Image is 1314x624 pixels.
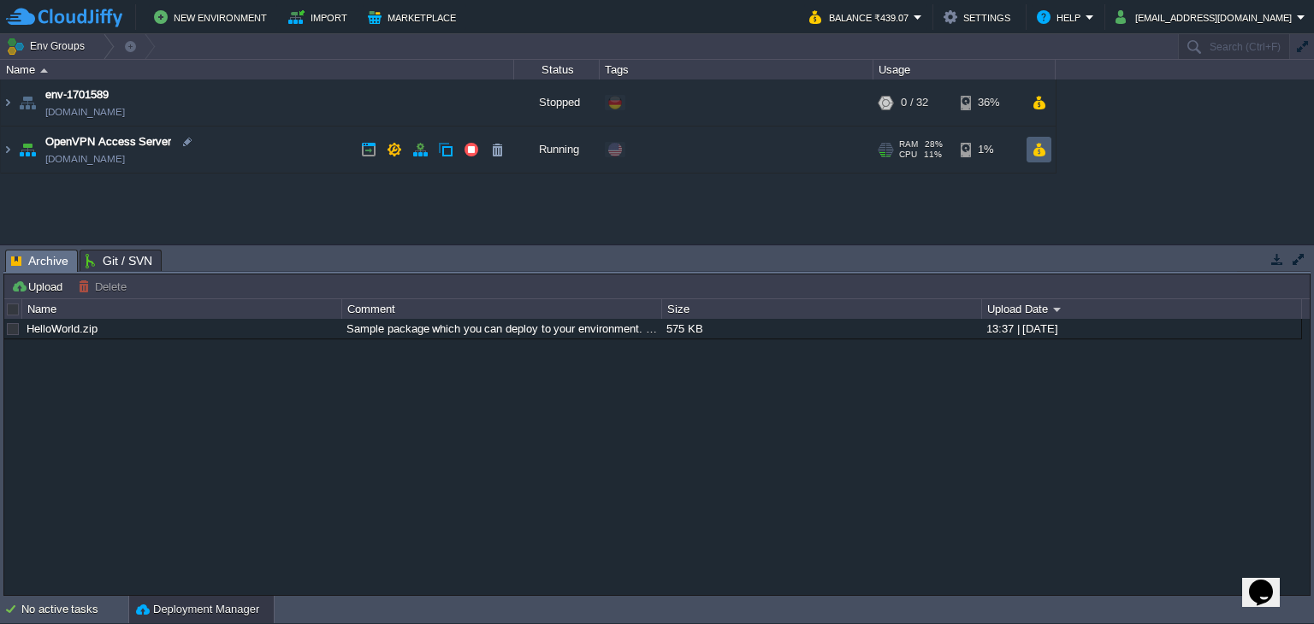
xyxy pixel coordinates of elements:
div: Usage [874,60,1055,79]
button: Delete [78,279,132,294]
button: Env Groups [6,34,91,58]
button: Help [1037,7,1086,27]
a: HelloWorld.zip [27,322,98,335]
span: 11% [924,150,942,160]
button: Settings [944,7,1015,27]
img: AMDAwAAAACH5BAEAAAAALAAAAAABAAEAAAICRAEAOw== [15,127,39,173]
img: AMDAwAAAACH5BAEAAAAALAAAAAABAAEAAAICRAEAOw== [40,68,48,73]
div: Sample package which you can deploy to your environment. Feel free to delete and upload a package... [342,319,660,338]
a: OpenVPN Access Server [45,133,171,150]
a: [DOMAIN_NAME] [45,150,125,168]
div: Name [2,60,513,79]
a: env-1701589 [45,86,109,103]
div: No active tasks [21,596,128,623]
span: RAM [899,139,918,150]
div: Name [23,299,341,319]
div: Upload Date [983,299,1301,319]
button: Deployment Manager [136,601,259,618]
iframe: chat widget [1242,556,1297,607]
div: 36% [961,79,1016,126]
img: CloudJiffy [6,7,122,28]
span: Archive [11,250,68,272]
div: 1% [961,127,1016,173]
div: 0 / 32 [901,79,928,126]
div: 575 KB [662,319,980,338]
span: Git / SVN [86,250,152,271]
button: Marketplace [368,7,461,27]
img: AMDAwAAAACH5BAEAAAAALAAAAAABAAEAAAICRAEAOw== [15,79,39,126]
button: New Environment [154,7,272,27]
span: CPU [899,150,917,160]
div: Size [663,299,981,319]
div: Running [514,127,600,173]
div: 13:37 | [DATE] [982,319,1300,338]
img: AMDAwAAAACH5BAEAAAAALAAAAAABAAEAAAICRAEAOw== [1,127,15,173]
div: Tags [601,60,873,79]
div: Status [515,60,599,79]
span: [DOMAIN_NAME] [45,103,125,121]
button: Upload [11,279,68,294]
div: Stopped [514,79,600,126]
span: 28% [925,139,943,150]
button: [EMAIL_ADDRESS][DOMAIN_NAME] [1116,7,1297,27]
div: Comment [343,299,661,319]
button: Import [288,7,352,27]
img: AMDAwAAAACH5BAEAAAAALAAAAAABAAEAAAICRAEAOw== [1,79,15,126]
button: Balance ₹439.07 [809,7,914,27]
